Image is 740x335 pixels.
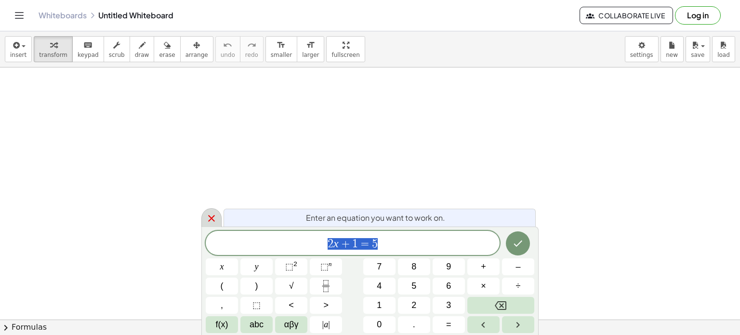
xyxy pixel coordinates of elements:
[398,297,430,314] button: 2
[135,52,149,58] span: draw
[433,297,465,314] button: 3
[130,36,155,62] button: draw
[240,258,273,275] button: y
[289,280,294,293] span: √
[377,318,382,331] span: 0
[515,260,520,273] span: –
[302,52,319,58] span: larger
[310,278,342,295] button: Fraction
[216,318,228,331] span: f(x)
[326,36,365,62] button: fullscreen
[310,297,342,314] button: Greater than
[271,52,292,58] span: smaller
[446,280,451,293] span: 6
[481,280,486,293] span: ×
[323,299,329,312] span: >
[502,316,534,333] button: Right arrow
[104,36,130,62] button: scrub
[691,52,704,58] span: save
[159,52,175,58] span: erase
[358,238,372,250] span: =
[255,280,258,293] span: )
[320,262,329,271] span: ⬚
[306,40,315,51] i: format_size
[377,260,382,273] span: 7
[277,40,286,51] i: format_size
[240,297,273,314] button: Placeholder
[275,258,307,275] button: Squared
[588,11,665,20] span: Collaborate Live
[363,278,396,295] button: 4
[180,36,213,62] button: arrange
[223,40,232,51] i: undo
[467,316,500,333] button: Left arrow
[377,280,382,293] span: 4
[293,260,297,268] sup: 2
[372,238,378,250] span: 5
[220,260,224,273] span: x
[322,320,324,329] span: |
[377,299,382,312] span: 1
[240,316,273,333] button: Alphabet
[247,40,256,51] i: redo
[255,260,259,273] span: y
[433,258,465,275] button: 9
[398,278,430,295] button: 5
[398,316,430,333] button: .
[516,280,521,293] span: ÷
[433,316,465,333] button: Equals
[109,52,125,58] span: scrub
[206,316,238,333] button: Functions
[363,297,396,314] button: 1
[433,278,465,295] button: 6
[240,36,264,62] button: redoredo
[411,260,416,273] span: 8
[221,52,235,58] span: undo
[339,238,353,250] span: +
[502,258,534,275] button: Minus
[363,316,396,333] button: 0
[265,36,297,62] button: format_sizesmaller
[252,299,261,312] span: ⬚
[206,278,238,295] button: (
[661,36,684,62] button: new
[446,318,451,331] span: =
[240,278,273,295] button: )
[467,278,500,295] button: Times
[310,316,342,333] button: Absolute value
[83,40,92,51] i: keyboard
[446,260,451,273] span: 9
[625,36,659,62] button: settings
[284,318,299,331] span: αβγ
[206,258,238,275] button: x
[275,278,307,295] button: Square root
[398,258,430,275] button: 8
[363,258,396,275] button: 7
[329,260,332,268] sup: n
[717,52,730,58] span: load
[275,316,307,333] button: Greek alphabet
[411,280,416,293] span: 5
[154,36,180,62] button: erase
[411,299,416,312] span: 2
[72,36,104,62] button: keyboardkeypad
[10,52,26,58] span: insert
[215,36,240,62] button: undoundo
[328,320,330,329] span: |
[352,238,358,250] span: 1
[666,52,678,58] span: new
[221,299,223,312] span: ,
[630,52,653,58] span: settings
[331,52,359,58] span: fullscreen
[502,278,534,295] button: Divide
[481,260,486,273] span: +
[250,318,264,331] span: abc
[39,52,67,58] span: transform
[446,299,451,312] span: 3
[506,231,530,255] button: Done
[413,318,415,331] span: .
[185,52,208,58] span: arrange
[297,36,324,62] button: format_sizelarger
[245,52,258,58] span: redo
[686,36,710,62] button: save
